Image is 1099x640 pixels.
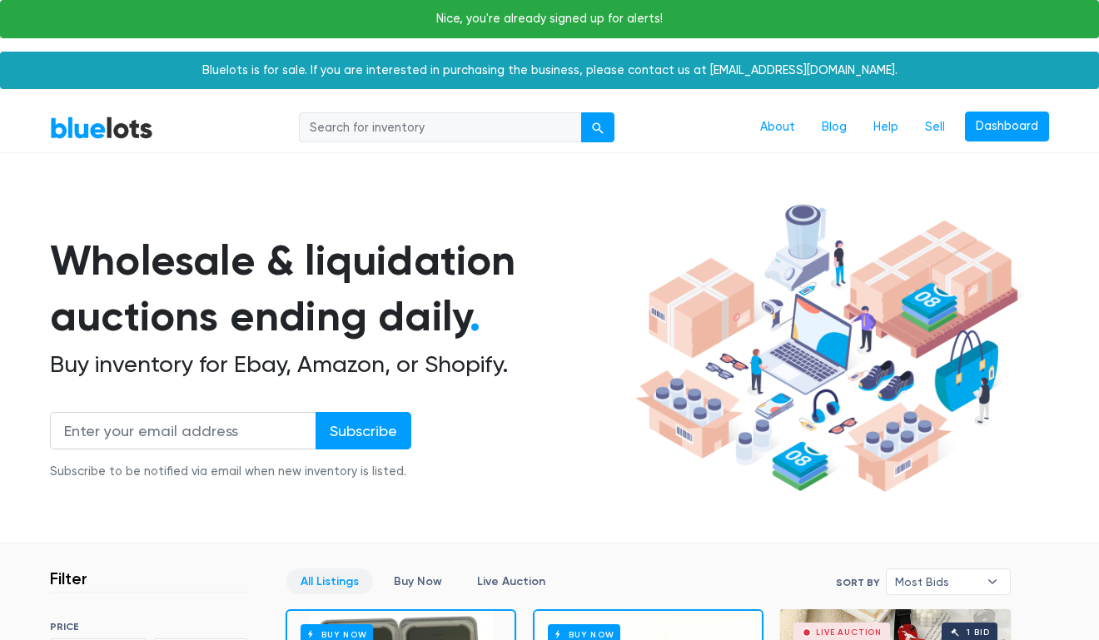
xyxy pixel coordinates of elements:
[470,291,480,341] span: .
[286,568,373,594] a: All Listings
[463,568,559,594] a: Live Auction
[299,112,582,142] input: Search for inventory
[747,112,808,143] a: About
[965,112,1049,141] a: Dashboard
[50,350,629,379] h2: Buy inventory for Ebay, Amazon, or Shopify.
[975,569,1010,594] b: ▾
[808,112,860,143] a: Blog
[912,112,958,143] a: Sell
[50,621,249,633] h6: PRICE
[816,628,882,637] div: Live Auction
[836,575,879,590] label: Sort By
[50,116,153,140] a: BlueLots
[629,196,1024,499] img: hero-ee84e7d0318cb26816c560f6b4441b76977f77a177738b4e94f68c95b2b83dbb.png
[316,412,411,449] input: Subscribe
[50,233,629,344] h1: Wholesale & liquidation auctions ending daily
[50,412,316,449] input: Enter your email address
[50,568,87,588] h3: Filter
[967,628,989,637] div: 1 bid
[380,568,456,594] a: Buy Now
[895,569,978,594] span: Most Bids
[860,112,912,143] a: Help
[50,463,411,481] div: Subscribe to be notified via email when new inventory is listed.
